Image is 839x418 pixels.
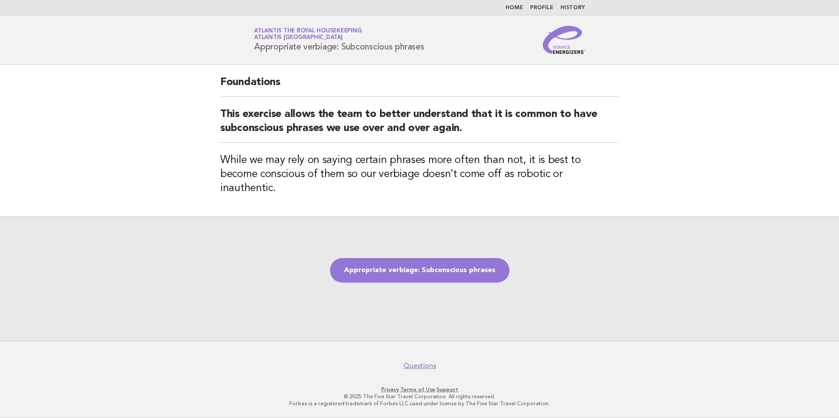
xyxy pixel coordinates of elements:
h3: While we may rely on saying certain phrases more often than not, it is best to become conscious o... [220,153,619,195]
a: Terms of Use [400,386,435,393]
h1: Appropriate verbiage: Subconscious phrases [254,28,424,51]
a: Home [506,5,523,11]
a: History [560,5,585,11]
p: © 2025 The Five Star Travel Corporation. All rights reserved. [151,393,688,400]
a: Privacy [381,386,399,393]
p: · · [151,386,688,393]
a: Appropriate verbiage: Subconscious phrases [330,258,509,283]
p: Forbes is a registered trademark of Forbes LLC used under license by The Five Star Travel Corpora... [151,400,688,407]
h2: Foundations [220,75,619,97]
h2: This exercise allows the team to better understand that it is common to have subconscious phrases... [220,107,619,143]
img: Service Energizers [543,26,585,54]
span: Atlantis [GEOGRAPHIC_DATA] [254,35,343,41]
a: Questions [403,361,436,370]
a: Profile [530,5,553,11]
a: Atlantis the Royal HousekeepingAtlantis [GEOGRAPHIC_DATA] [254,28,362,40]
a: Support [437,386,458,393]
